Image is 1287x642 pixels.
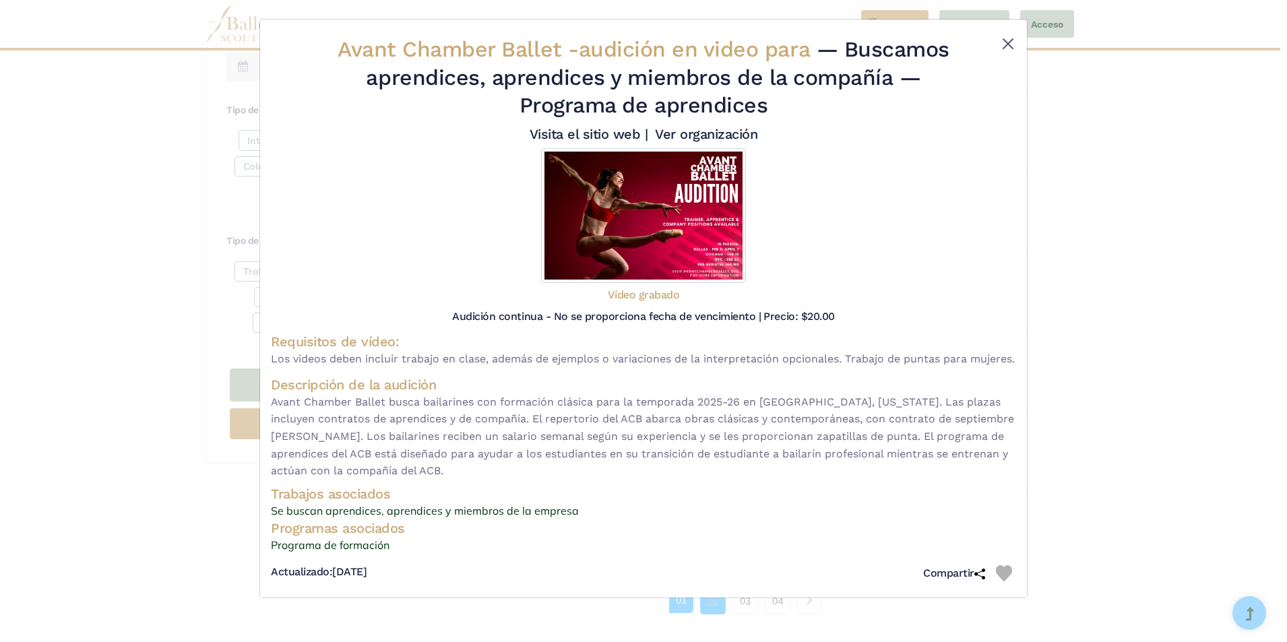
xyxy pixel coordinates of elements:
[271,503,1016,520] a: Se buscan aprendices, aprendices y miembros de la empresa
[541,148,746,283] img: Logo
[271,565,332,578] font: Actualizado:
[655,126,757,142] a: Ver organización
[271,333,399,350] font: Requisitos de vídeo:
[271,537,1016,554] a: Programa de formación
[271,352,1015,365] font: Los videos deben incluir trabajo en clase, además de ejemplos o variaciones de la interpretación ...
[763,310,834,323] font: Precio: $20.00
[608,288,680,301] font: Vídeo grabado
[366,36,949,90] font: — Buscamos aprendices, aprendices y miembros de la compañía
[271,520,405,536] font: Programas asociados
[1000,36,1016,52] button: Cerca
[271,486,390,502] font: Trabajos asociados
[271,504,579,517] font: Se buscan aprendices, aprendices y miembros de la empresa
[338,36,578,62] font: Avant Chamber Ballet -
[271,538,389,552] font: Programa de formación
[452,310,761,323] font: Audición continua - No se proporciona fecha de vencimiento |
[271,377,437,393] font: Descripción de la audición
[271,395,1014,477] font: Avant Chamber Ballet busca bailarines con formación clásica para la temporada 2025-26 en [GEOGRAP...
[530,126,648,142] a: Visita el sitio web |
[579,36,810,62] font: audición en video para
[923,567,974,579] font: Compartir
[332,565,367,578] font: [DATE]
